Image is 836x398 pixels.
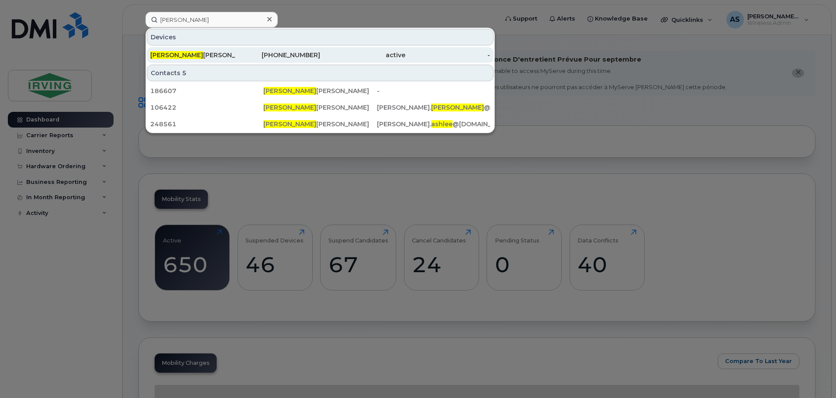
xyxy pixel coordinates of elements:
a: 106422[PERSON_NAME][PERSON_NAME][PERSON_NAME].[PERSON_NAME]@[DOMAIN_NAME] [147,100,494,115]
a: 186607[PERSON_NAME][PERSON_NAME]- [147,83,494,99]
div: 186607 [150,87,263,95]
div: active [320,51,405,59]
div: 248561 [150,120,263,128]
div: - [377,87,490,95]
span: [PERSON_NAME] [263,104,316,111]
a: [PERSON_NAME][PERSON_NAME][PHONE_NUMBER]active- [147,47,494,63]
div: [PERSON_NAME]. @[DOMAIN_NAME] [377,120,490,128]
span: [PERSON_NAME] [150,51,203,59]
span: [PERSON_NAME] [263,87,316,95]
div: [PERSON_NAME] [263,87,377,95]
a: 248561[PERSON_NAME][PERSON_NAME][PERSON_NAME].ashlee@[DOMAIN_NAME] [147,116,494,132]
span: 5 [182,69,187,77]
div: 106422 [150,103,263,112]
div: [PERSON_NAME]. @[DOMAIN_NAME] [377,103,490,112]
div: Devices [147,29,494,45]
span: ashlee [431,120,453,128]
div: [PERSON_NAME] [263,120,377,128]
div: [PERSON_NAME] [150,51,235,59]
div: [PERSON_NAME] [263,103,377,112]
span: [PERSON_NAME] [431,104,484,111]
div: Contacts [147,65,494,81]
span: [PERSON_NAME] [263,120,316,128]
div: - [405,51,491,59]
div: [PHONE_NUMBER] [235,51,321,59]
